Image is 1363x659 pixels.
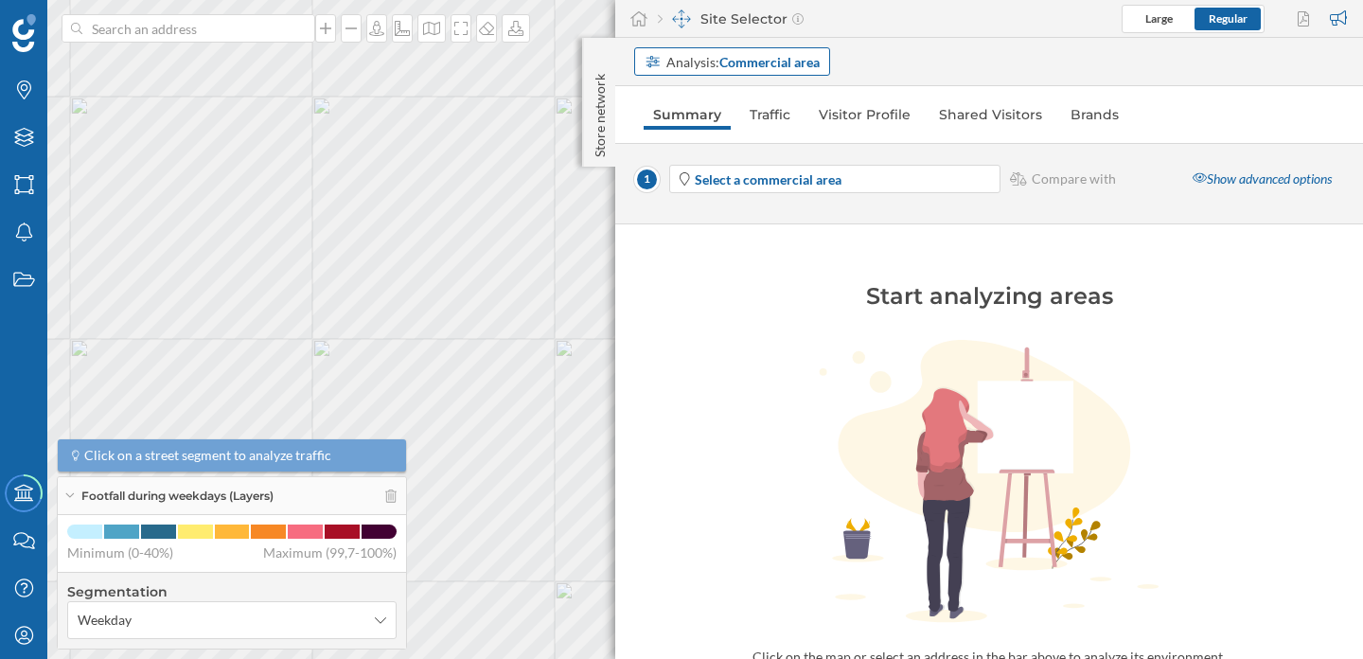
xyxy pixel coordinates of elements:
[644,99,731,130] a: Summary
[719,54,820,70] strong: Commercial area
[666,52,820,72] div: Analysis:
[695,171,841,187] strong: Select a commercial area
[686,281,1292,312] div: Start analyzing areas
[591,66,610,157] p: Store network
[634,167,660,192] span: 1
[12,14,36,52] img: Geoblink Logo
[84,446,331,465] span: Click on a street segment to analyze traffic
[40,13,108,30] span: Support
[263,543,397,562] span: Maximum (99,7-100%)
[1145,11,1173,26] span: Large
[67,582,397,601] h4: Segmentation
[1181,163,1343,196] div: Show advanced options
[658,9,804,28] div: Site Selector
[672,9,691,28] img: dashboards-manager.svg
[81,488,274,505] span: Footfall during weekdays (Layers)
[929,99,1052,130] a: Shared Visitors
[1209,11,1248,26] span: Regular
[1032,169,1116,188] span: Compare with
[740,99,800,130] a: Traffic
[78,611,132,630] span: Weekday
[1061,99,1128,130] a: Brands
[67,543,173,562] span: Minimum (0-40%)
[809,99,920,130] a: Visitor Profile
